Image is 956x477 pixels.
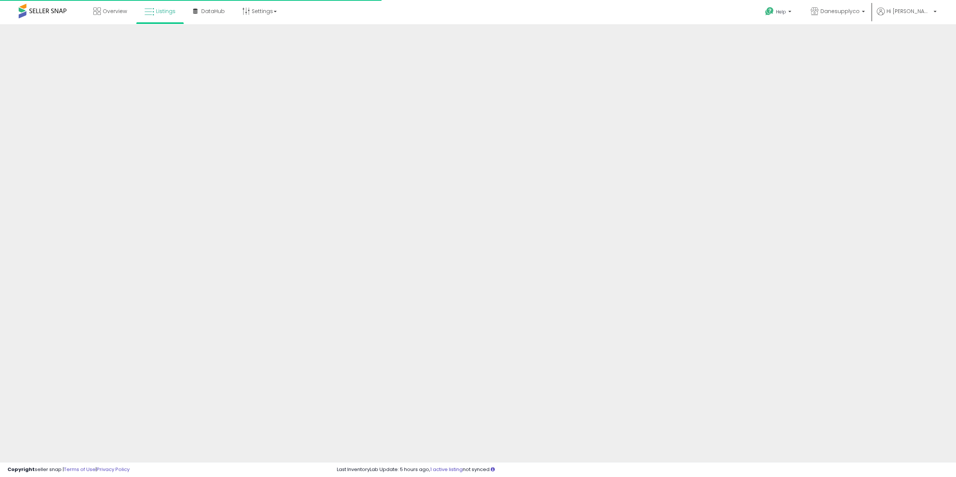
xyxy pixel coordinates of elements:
[820,7,860,15] span: Danesupplyco
[887,7,931,15] span: Hi [PERSON_NAME]
[776,9,786,15] span: Help
[765,7,774,16] i: Get Help
[156,7,176,15] span: Listings
[201,7,225,15] span: DataHub
[759,1,799,24] a: Help
[103,7,127,15] span: Overview
[877,7,937,24] a: Hi [PERSON_NAME]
